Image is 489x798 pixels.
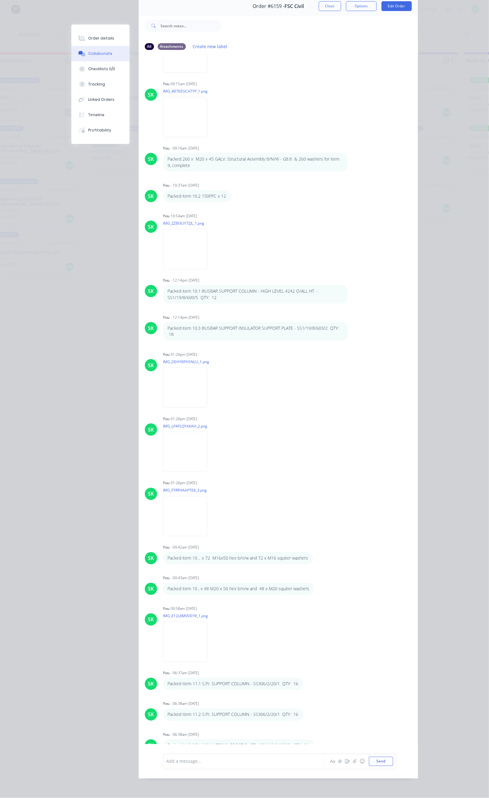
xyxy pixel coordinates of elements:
div: SK [148,585,154,593]
div: You [163,481,170,486]
div: - 06:37am [DATE] [171,671,199,676]
div: - 09:16am [DATE] [171,146,199,151]
div: Checklists 0/0 [88,66,115,72]
button: Checklists 0/0 [71,61,130,77]
p: Packed item 10.1 BUSBAR SUPPORT COLUMN - HIGH LEVEL 4242 O/ALL HT. - SS1/19/8/600/5 QTY: 12 [168,288,343,301]
div: SK [148,325,154,332]
button: Aa [329,758,337,765]
p: IMG_FYRFHAAPTE8_3.png [163,488,213,493]
div: - 06:38am [DATE] [171,732,199,738]
p: Packed item 10.3 BUSBAR SUPPORT INSULATOR SUPPORT PLATE - SS1/19/8/603/2 QTY: 18 [168,325,343,338]
div: You [163,606,170,612]
div: 09:15am [DATE] [171,81,197,87]
div: - 10:37am [DATE] [171,183,199,188]
div: You [163,701,170,707]
div: You [163,416,170,422]
div: Tracking [88,82,105,87]
div: You [163,315,170,320]
button: Create new label [190,42,231,51]
p: Packed 260 x M20 x 45 GALV. Structural Assembly B/N/W - G8.8 & 260 washers for item 9, complete [168,156,343,169]
div: Order details [88,36,114,41]
button: ☺ [359,758,366,765]
div: SK [148,223,154,230]
div: 09:58am [DATE] [171,606,197,612]
button: @ [337,758,344,765]
div: SK [148,287,154,295]
button: Profitability [71,123,130,138]
div: You [163,213,170,219]
div: SK [148,680,154,688]
div: SK [148,426,154,433]
button: Options [346,1,377,11]
div: - 12:14pm [DATE] [171,278,200,283]
div: SK [148,155,154,163]
p: Packed item 10 , x 48 M20 x 50 hex b/n/w and 48 x M20 squiter washers [168,586,310,592]
div: SK [148,711,154,718]
p: Packed 11.3 S.P.I. INSULATOR SUPPORT PLATE - SS1/19/8/603/2 QTY: 24 [168,743,309,749]
p: IMG_DEHYBPHSNLU_1.png [163,359,213,364]
div: - 12:14pm [DATE] [171,315,200,320]
div: Linked Orders [88,97,115,102]
div: 01:26pm [DATE] [171,352,197,357]
div: 01:26pm [DATE] [171,481,197,486]
div: SK [148,555,154,562]
p: Packed Item 11.2 S.P.I. SUPPORT COLUMN - SS306/2/20/1 QTY: 16 [168,712,299,718]
div: You [163,352,170,357]
div: Profitability [88,127,111,133]
div: - 09:42am [DATE] [171,545,199,550]
div: SK [148,91,154,98]
div: You [163,183,170,188]
div: SK [148,490,154,498]
div: Collaborate [88,51,112,56]
button: Send [369,757,393,766]
div: Timeline [88,112,104,118]
div: You [163,278,170,283]
button: Order details [71,31,130,46]
p: Packed item 10 , x 72 M16x50 hex b/n/w and 72 x M16 squiter washers [168,555,308,561]
div: You [163,576,170,581]
div: SK [148,742,154,749]
span: Order #6159 - [253,3,284,9]
button: Tracking [71,77,130,92]
p: Packed Item 11.1 S.P.I. SUPPORT COLUMN - SS306/2/20/1 QTY: 16 [168,681,299,687]
div: - 09:43am [DATE] [171,576,199,581]
span: FSC Civil [284,3,304,9]
div: 10:54am [DATE] [171,213,197,219]
input: Search notes... [161,20,221,32]
div: - 06:38am [DATE] [171,701,199,707]
p: IMG_ZZBI3UY7ZJL_1.png [163,221,213,226]
div: You [163,545,170,550]
div: You [163,81,170,87]
button: Linked Orders [71,92,130,107]
button: Collaborate [71,46,130,61]
button: Edit Order [382,1,412,11]
p: IMG_E12L8MVDEYB_1.png [163,614,213,619]
div: You [163,671,170,676]
p: IMG_LP4PLQYAKAH_2.png [163,424,213,429]
div: Attachments [158,43,186,50]
div: SK [148,192,154,200]
div: You [163,732,170,738]
div: All [145,43,154,50]
button: Close [319,1,341,11]
div: 01:26pm [DATE] [171,416,197,422]
button: Timeline [71,107,130,123]
div: You [163,146,170,151]
p: Packed item 10.2 150PFC x 12 [168,193,226,199]
div: SK [148,362,154,369]
div: SK [148,616,154,623]
p: IMG_4B7EEGCATYP_1.png [163,89,213,94]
